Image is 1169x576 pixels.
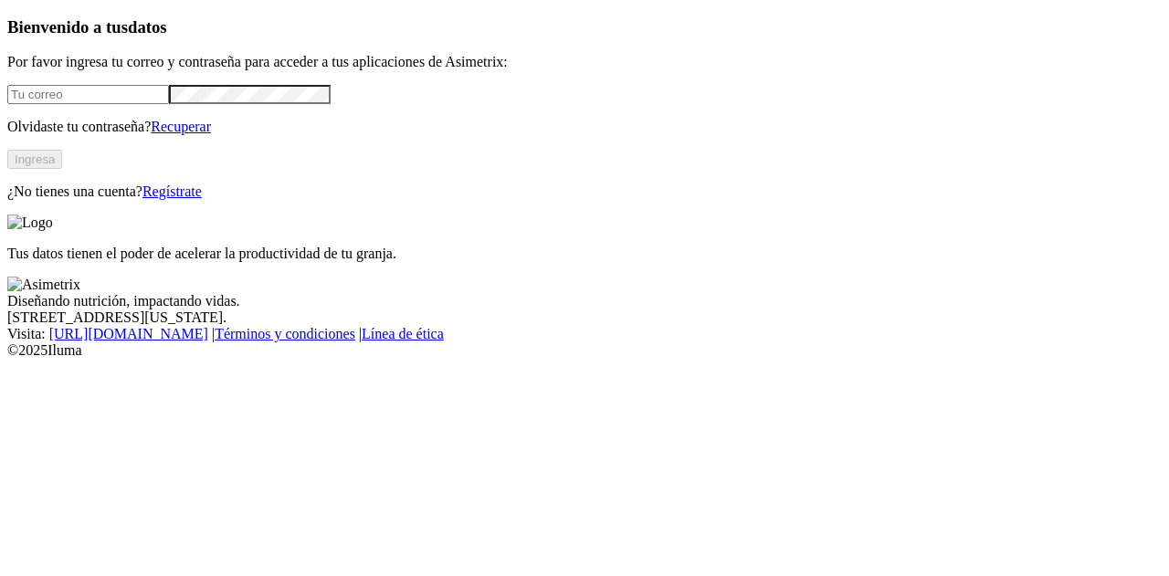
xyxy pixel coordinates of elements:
div: © 2025 Iluma [7,342,1162,359]
p: Tus datos tienen el poder de acelerar la productividad de tu granja. [7,246,1162,262]
div: Visita : | | [7,326,1162,342]
a: Línea de ética [362,326,444,341]
p: Por favor ingresa tu correo y contraseña para acceder a tus aplicaciones de Asimetrix: [7,54,1162,70]
a: Regístrate [142,183,202,199]
a: Términos y condiciones [215,326,355,341]
p: Olvidaste tu contraseña? [7,119,1162,135]
p: ¿No tienes una cuenta? [7,183,1162,200]
div: Diseñando nutrición, impactando vidas. [7,293,1162,309]
span: datos [128,17,167,37]
img: Logo [7,215,53,231]
img: Asimetrix [7,277,80,293]
a: [URL][DOMAIN_NAME] [49,326,208,341]
a: Recuperar [151,119,211,134]
h3: Bienvenido a tus [7,17,1162,37]
button: Ingresa [7,150,62,169]
input: Tu correo [7,85,169,104]
div: [STREET_ADDRESS][US_STATE]. [7,309,1162,326]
